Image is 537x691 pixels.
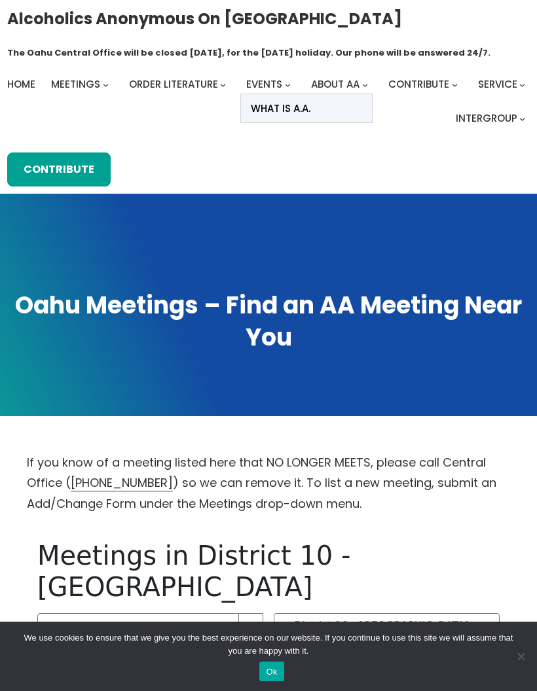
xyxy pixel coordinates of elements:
span: Events [246,77,282,91]
span: Order Literature [129,77,218,91]
h1: Meetings in District 10 - [GEOGRAPHIC_DATA] [37,540,500,603]
a: Contribute [388,75,449,94]
a: Meetings [51,75,100,94]
a: Events [246,75,282,94]
span: Intergroup [456,111,517,125]
span: What Is A.A. [251,99,310,118]
button: Events submenu [285,82,291,88]
span: Home [7,77,35,91]
a: Intergroup [456,109,517,128]
button: Intergroup submenu [519,116,525,122]
button: Order Literature submenu [220,82,226,88]
input: Search [37,613,239,638]
p: If you know of a meeting listed here that NO LONGER MEETS, please call Central Office ( ) so we c... [27,452,510,514]
button: Ok [259,662,284,681]
a: Service [478,75,517,94]
h1: Oahu Meetings – Find an AA Meeting Near You [12,290,525,354]
h1: The Oahu Central Office will be closed [DATE], for the [DATE] holiday. Our phone will be answered... [7,46,491,60]
button: District 10 - [GEOGRAPHIC_DATA] [274,613,500,638]
span: About AA [311,77,360,91]
a: Contribute [7,152,111,186]
span: Meetings [51,77,100,91]
a: What Is A.A. [241,94,372,122]
button: Meetings submenu [103,82,109,88]
span: Service [478,77,517,91]
a: Home [7,75,35,94]
a: About AA [311,75,360,94]
button: Service submenu [519,82,525,88]
span: We use cookies to ensure that we give you the best experience on our website. If you continue to ... [20,631,517,658]
button: Search [238,613,263,638]
span: No [514,650,527,663]
button: About AA submenu [362,82,368,88]
span: Contribute [388,77,449,91]
nav: Intergroup [7,75,530,128]
a: Alcoholics Anonymous on [GEOGRAPHIC_DATA] [7,5,402,33]
button: Contribute submenu [452,82,458,88]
